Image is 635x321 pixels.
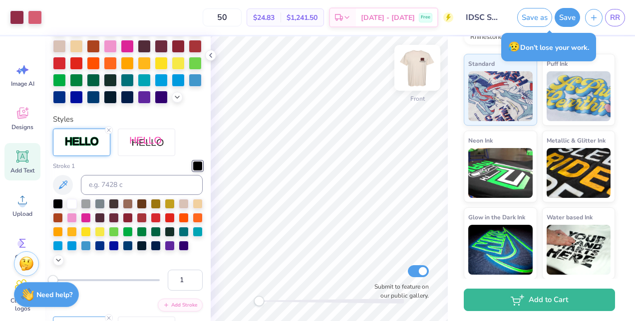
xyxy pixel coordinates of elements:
span: $1,241.50 [287,12,317,23]
span: Image AI [11,80,34,88]
img: Puff Ink [547,71,611,121]
img: Neon Ink [468,148,533,198]
span: RR [610,12,620,23]
img: Glow in the Dark Ink [468,225,533,275]
img: Water based Ink [547,225,611,275]
img: Metallic & Glitter Ink [547,148,611,198]
strong: Need help? [36,290,72,300]
img: Standard [468,71,533,121]
button: Add to Cart [464,289,615,311]
span: Water based Ink [547,212,593,222]
span: 😥 [508,40,520,53]
img: Front [397,48,437,88]
input: Untitled Design [458,7,507,27]
button: Add Stroke [158,299,203,312]
button: Save as [517,8,552,27]
div: Don’t lose your work. [501,33,596,61]
div: Front [410,94,425,103]
div: Accessibility label [254,296,264,306]
span: Clipart & logos [6,297,39,313]
span: Upload [12,210,32,218]
a: RR [605,9,625,26]
span: Add Text [10,166,34,174]
label: Submit to feature on our public gallery. [369,282,429,300]
span: Standard [468,58,495,69]
img: Stroke [64,136,99,148]
input: – – [203,8,242,26]
input: e.g. 7428 c [81,175,203,195]
span: Free [421,14,430,21]
div: Accessibility label [48,275,58,285]
label: Stroke 1 [53,161,75,170]
img: Shadow [129,136,164,149]
label: Styles [53,114,73,125]
span: Glow in the Dark Ink [468,212,525,222]
div: Rhinestones [464,30,512,45]
span: [DATE] - [DATE] [361,12,415,23]
span: Designs [11,123,33,131]
span: $24.83 [253,12,275,23]
span: Neon Ink [468,135,493,146]
span: Metallic & Glitter Ink [547,135,606,146]
button: Save [555,8,580,27]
